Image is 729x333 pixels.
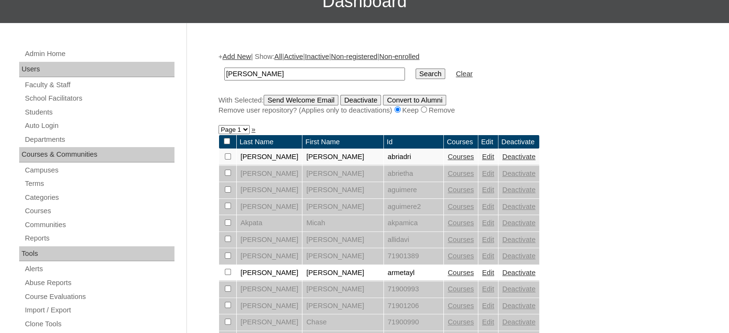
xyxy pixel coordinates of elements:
[302,314,383,331] td: Chase
[24,178,174,190] a: Terms
[456,70,473,78] a: Clear
[302,199,383,215] td: [PERSON_NAME]
[482,170,494,177] a: Edit
[448,170,474,177] a: Courses
[237,281,302,298] td: [PERSON_NAME]
[384,281,443,298] td: 71900993
[384,265,443,281] td: armetayl
[24,232,174,244] a: Reports
[302,166,383,182] td: [PERSON_NAME]
[24,192,174,204] a: Categories
[302,232,383,248] td: [PERSON_NAME]
[448,186,474,194] a: Courses
[24,92,174,104] a: School Facilitators
[331,53,377,60] a: Non-registered
[302,281,383,298] td: [PERSON_NAME]
[237,182,302,198] td: [PERSON_NAME]
[448,302,474,310] a: Courses
[24,291,174,303] a: Course Evaluations
[237,248,302,264] td: [PERSON_NAME]
[302,215,383,231] td: Micah
[219,105,693,115] div: Remove user repository? (Applies only to deactivations) Keep Remove
[237,314,302,331] td: [PERSON_NAME]
[237,232,302,248] td: [PERSON_NAME]
[24,263,174,275] a: Alerts
[19,147,174,162] div: Courses & Communities
[482,203,494,210] a: Edit
[498,135,539,149] td: Deactivate
[302,248,383,264] td: [PERSON_NAME]
[24,219,174,231] a: Communities
[222,53,251,60] a: Add New
[302,135,383,149] td: First Name
[237,135,302,149] td: Last Name
[482,219,494,227] a: Edit
[383,95,446,105] input: Convert to Alumni
[384,199,443,215] td: aguimere2
[502,302,535,310] a: Deactivate
[502,269,535,276] a: Deactivate
[502,252,535,260] a: Deactivate
[384,166,443,182] td: abrietha
[502,170,535,177] a: Deactivate
[384,182,443,198] td: aguimere
[24,304,174,316] a: Import / Export
[237,199,302,215] td: [PERSON_NAME]
[302,265,383,281] td: [PERSON_NAME]
[448,285,474,293] a: Courses
[482,236,494,243] a: Edit
[305,53,329,60] a: Inactive
[478,135,498,149] td: Edit
[219,52,693,115] div: + | Show: | | | |
[502,219,535,227] a: Deactivate
[482,252,494,260] a: Edit
[219,95,693,115] div: With Selected:
[448,252,474,260] a: Courses
[237,166,302,182] td: [PERSON_NAME]
[482,285,494,293] a: Edit
[252,126,255,133] a: »
[24,106,174,118] a: Students
[237,149,302,165] td: [PERSON_NAME]
[237,298,302,314] td: [PERSON_NAME]
[448,269,474,276] a: Courses
[482,318,494,326] a: Edit
[444,135,478,149] td: Courses
[448,236,474,243] a: Courses
[24,164,174,176] a: Campuses
[24,48,174,60] a: Admin Home
[448,203,474,210] a: Courses
[274,53,282,60] a: All
[384,232,443,248] td: allidavi
[340,95,381,105] input: Deactivate
[24,318,174,330] a: Clone Tools
[482,153,494,161] a: Edit
[24,120,174,132] a: Auto Login
[24,205,174,217] a: Courses
[284,53,303,60] a: Active
[379,53,419,60] a: Non-enrolled
[302,298,383,314] td: [PERSON_NAME]
[237,265,302,281] td: [PERSON_NAME]
[24,277,174,289] a: Abuse Reports
[237,215,302,231] td: Akpata
[416,69,445,79] input: Search
[384,149,443,165] td: abriadri
[502,236,535,243] a: Deactivate
[448,153,474,161] a: Courses
[384,298,443,314] td: 71901206
[384,248,443,264] td: 71901389
[264,95,338,105] input: Send Welcome Email
[482,302,494,310] a: Edit
[502,186,535,194] a: Deactivate
[502,203,535,210] a: Deactivate
[448,219,474,227] a: Courses
[302,149,383,165] td: [PERSON_NAME]
[482,269,494,276] a: Edit
[502,285,535,293] a: Deactivate
[24,79,174,91] a: Faculty & Staff
[384,215,443,231] td: akpamica
[502,318,535,326] a: Deactivate
[448,318,474,326] a: Courses
[19,62,174,77] div: Users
